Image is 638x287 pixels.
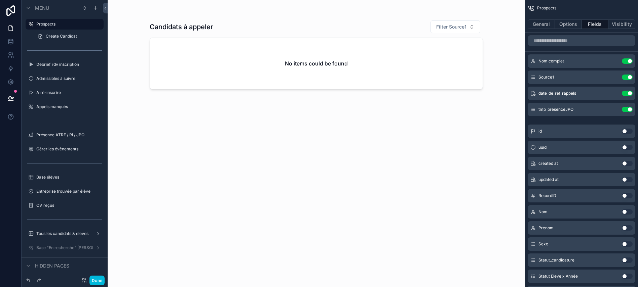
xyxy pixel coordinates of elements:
label: Base élèves [36,175,100,180]
label: Prospects [36,21,100,27]
span: Statut Eleve x Année [538,274,578,279]
label: Présence ATRE / RI / JPO [36,132,100,138]
span: date_de_ref_rappels [538,91,576,96]
span: tmp_presenceJPO [538,107,573,112]
span: Menu [35,5,49,11]
span: Statut_candidature [538,257,574,263]
label: Base "En recherche" [PERSON_NAME] [36,245,93,250]
button: Options [555,19,582,29]
label: Debrief rdv inscription [36,62,100,67]
button: Visibility [608,19,635,29]
span: updated at [538,177,559,182]
span: Hidden pages [35,262,69,269]
span: uuid [538,145,547,150]
span: created at [538,161,558,166]
span: Nom [538,209,548,214]
label: A ré-inscrire [36,90,100,95]
button: Done [89,276,105,285]
span: Nom complet [538,58,564,64]
label: CV reçus [36,203,100,208]
button: Fields [582,19,609,29]
label: Tous les candidats & eleves [36,231,90,236]
a: Create Candidat [34,31,104,42]
span: id [538,129,542,134]
button: General [528,19,555,29]
label: Appels manqués [36,104,100,109]
span: Create Candidat [46,34,77,39]
span: Sexe [538,241,548,247]
label: Admissibles à suivre [36,76,100,81]
span: RecordID [538,193,556,198]
label: Gérer les évènements [36,146,100,152]
span: Prenom [538,225,554,231]
span: Source1 [538,75,554,80]
label: Entreprise trouvée par élève [36,189,100,194]
span: Prospects [537,5,556,11]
